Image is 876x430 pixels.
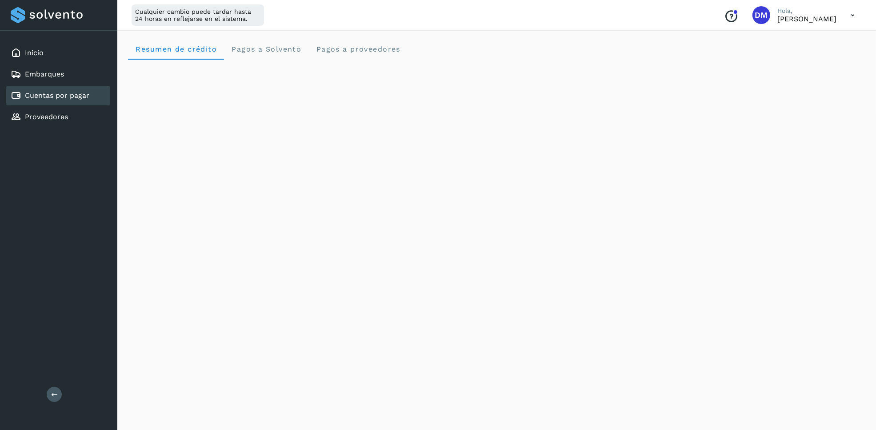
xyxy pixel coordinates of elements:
span: Pagos a Solvento [231,45,301,53]
a: Proveedores [25,113,68,121]
a: Embarques [25,70,64,78]
div: Proveedores [6,107,110,127]
span: Resumen de crédito [135,45,217,53]
div: Cualquier cambio puede tardar hasta 24 horas en reflejarse en el sistema. [132,4,264,26]
p: Hola, [777,7,836,15]
a: Inicio [25,48,44,57]
div: Embarques [6,64,110,84]
div: Inicio [6,43,110,63]
div: Cuentas por pagar [6,86,110,105]
a: Cuentas por pagar [25,91,89,100]
span: Pagos a proveedores [316,45,400,53]
p: Diego Muriel Perez [777,15,836,23]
